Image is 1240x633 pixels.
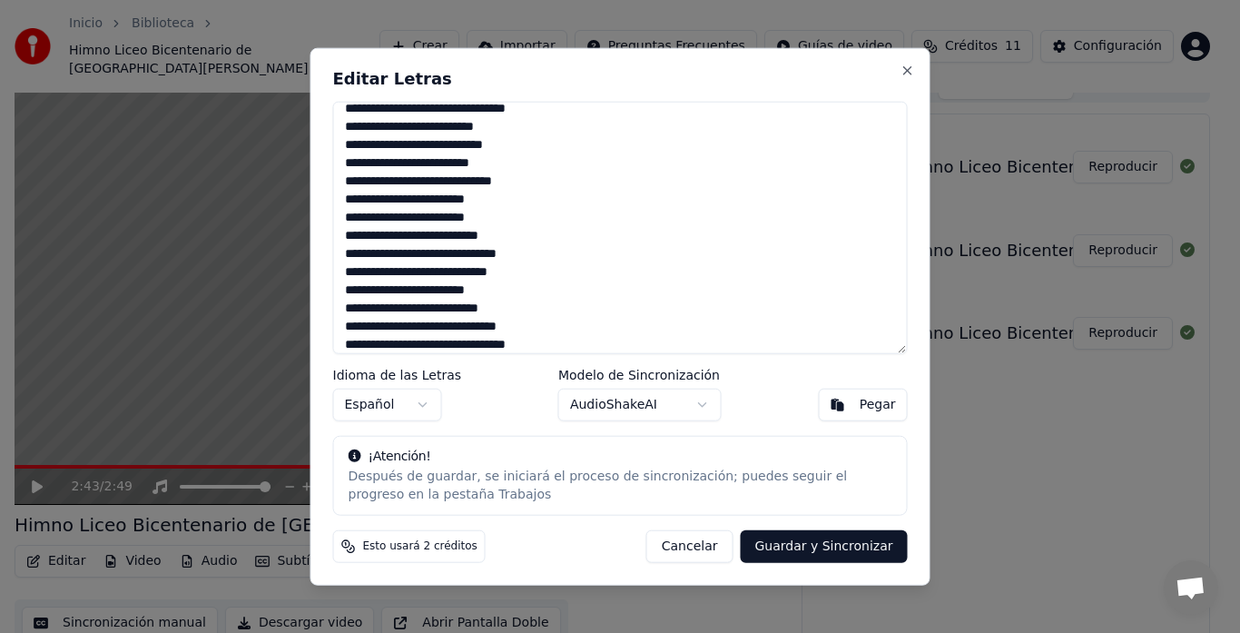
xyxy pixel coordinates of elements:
div: ¡Atención! [349,448,892,466]
label: Idioma de las Letras [333,369,462,381]
label: Modelo de Sincronización [558,369,722,381]
div: Después de guardar, se iniciará el proceso de sincronización; puedes seguir el progreso en la pes... [349,468,892,504]
button: Pegar [819,389,908,421]
span: Esto usará 2 créditos [363,539,477,554]
button: Guardar y Sincronizar [740,530,907,563]
h2: Editar Letras [333,70,908,86]
button: Cancelar [646,530,733,563]
div: Pegar [860,396,896,414]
